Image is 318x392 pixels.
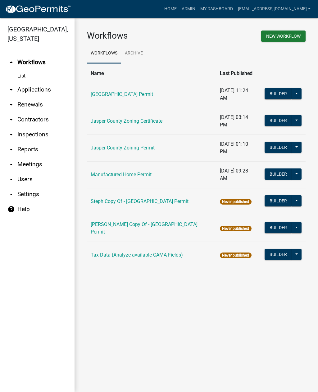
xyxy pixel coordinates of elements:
[265,195,292,206] button: Builder
[261,31,306,42] button: New Workflow
[7,131,15,138] i: arrow_drop_down
[265,115,292,126] button: Builder
[220,199,251,205] span: Never published
[91,145,155,151] a: Jasper County Zoning Permit
[265,142,292,153] button: Builder
[220,114,248,128] span: [DATE] 03:14 PM
[220,141,248,154] span: [DATE] 01:10 PM
[7,59,15,66] i: arrow_drop_up
[7,146,15,153] i: arrow_drop_down
[91,198,189,204] a: Steph Copy Of - [GEOGRAPHIC_DATA] Permit
[7,101,15,108] i: arrow_drop_down
[235,3,313,15] a: [EMAIL_ADDRESS][DOMAIN_NAME]
[220,253,251,258] span: Never published
[265,249,292,260] button: Builder
[198,3,235,15] a: My Dashboard
[91,118,162,124] a: Jasper County Zoning Certificate
[220,87,248,101] span: [DATE] 11:24 AM
[179,3,198,15] a: Admin
[7,86,15,93] i: arrow_drop_down
[91,91,153,97] a: [GEOGRAPHIC_DATA] Permit
[162,3,179,15] a: Home
[216,66,261,81] th: Last Published
[87,31,192,41] h3: Workflows
[91,221,198,235] a: [PERSON_NAME] Copy Of - [GEOGRAPHIC_DATA] Permit
[7,116,15,123] i: arrow_drop_down
[91,172,152,177] a: Manufactured Home Permit
[91,252,183,258] a: Tax Data (Analyze available CAMA Fields)
[87,44,121,64] a: Workflows
[87,66,216,81] th: Name
[7,191,15,198] i: arrow_drop_down
[220,226,251,231] span: Never published
[7,176,15,183] i: arrow_drop_down
[265,88,292,99] button: Builder
[265,222,292,233] button: Builder
[265,168,292,180] button: Builder
[7,205,15,213] i: help
[121,44,147,64] a: Archive
[7,161,15,168] i: arrow_drop_down
[220,168,248,181] span: [DATE] 09:28 AM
